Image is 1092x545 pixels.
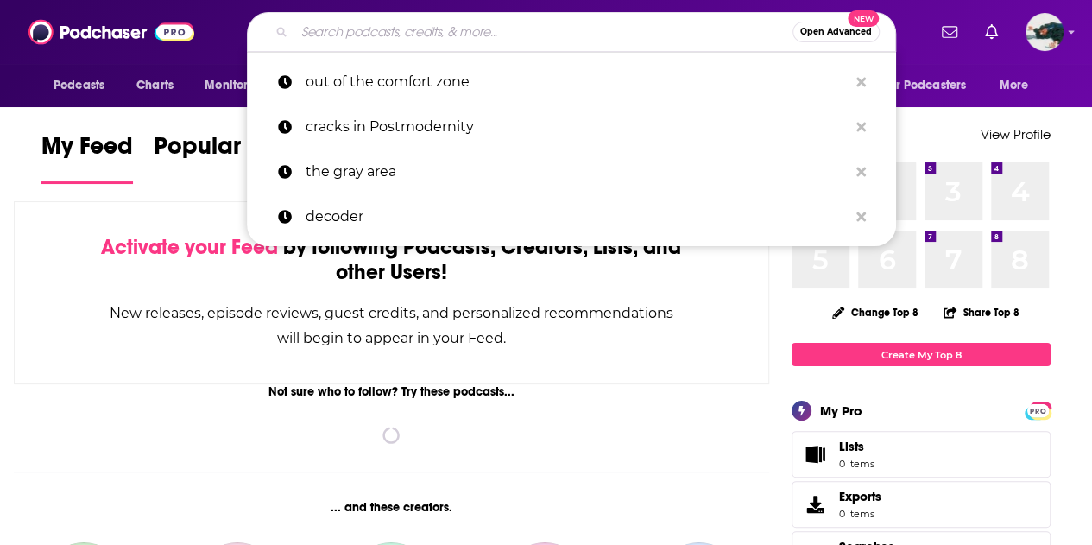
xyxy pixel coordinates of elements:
[792,22,880,42] button: Open AdvancedNew
[294,18,792,46] input: Search podcasts, credits, & more...
[800,28,872,36] span: Open Advanced
[1026,13,1064,51] span: Logged in as fsg.publicity
[792,431,1051,478] a: Lists
[193,69,288,102] button: open menu
[820,402,862,419] div: My Pro
[848,10,879,27] span: New
[839,508,881,520] span: 0 items
[247,105,896,149] a: cracks in Postmodernity
[205,73,266,98] span: Monitoring
[1027,403,1048,416] a: PRO
[988,69,1051,102] button: open menu
[798,492,832,516] span: Exports
[101,301,682,351] div: New releases, episode reviews, guest credits, and personalized recommendations will begin to appe...
[306,105,848,149] p: cracks in Postmodernity
[136,73,174,98] span: Charts
[14,500,769,515] div: ... and these creators.
[154,131,300,184] a: Popular Feed
[41,131,133,184] a: My Feed
[1026,13,1064,51] img: User Profile
[306,194,848,239] p: decoder
[14,384,769,399] div: Not sure who to follow? Try these podcasts...
[247,149,896,194] a: the gray area
[54,73,104,98] span: Podcasts
[943,295,1020,329] button: Share Top 8
[1026,13,1064,51] button: Show profile menu
[101,234,278,260] span: Activate your Feed
[839,439,864,454] span: Lists
[822,301,929,323] button: Change Top 8
[28,16,194,48] img: Podchaser - Follow, Share and Rate Podcasts
[1000,73,1029,98] span: More
[41,69,127,102] button: open menu
[839,458,874,470] span: 0 items
[935,17,964,47] a: Show notifications dropdown
[306,60,848,105] p: out of the comfort zone
[792,481,1051,528] a: Exports
[125,69,184,102] a: Charts
[981,126,1051,143] a: View Profile
[798,442,832,466] span: Lists
[154,131,300,171] span: Popular Feed
[101,235,682,285] div: by following Podcasts, Creators, Lists, and other Users!
[306,149,848,194] p: the gray area
[883,73,966,98] span: For Podcasters
[839,489,881,504] span: Exports
[792,343,1051,366] a: Create My Top 8
[247,60,896,105] a: out of the comfort zone
[247,12,896,52] div: Search podcasts, credits, & more...
[41,131,133,171] span: My Feed
[1027,404,1048,417] span: PRO
[839,439,874,454] span: Lists
[978,17,1005,47] a: Show notifications dropdown
[247,194,896,239] a: decoder
[872,69,991,102] button: open menu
